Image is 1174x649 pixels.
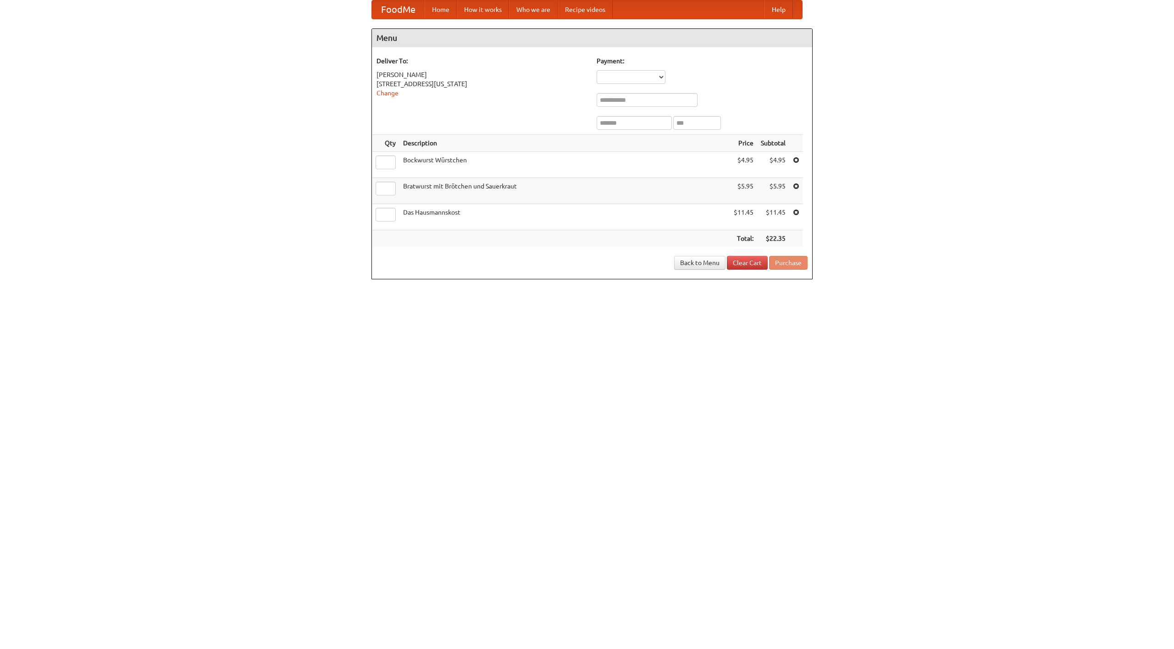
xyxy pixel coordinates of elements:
[399,178,730,204] td: Bratwurst mit Brötchen und Sauerkraut
[377,79,587,89] div: [STREET_ADDRESS][US_STATE]
[372,29,812,47] h4: Menu
[730,230,757,247] th: Total:
[399,204,730,230] td: Das Hausmannskost
[727,256,768,270] a: Clear Cart
[425,0,457,19] a: Home
[674,256,725,270] a: Back to Menu
[377,56,587,66] h5: Deliver To:
[730,152,757,178] td: $4.95
[597,56,808,66] h5: Payment:
[399,135,730,152] th: Description
[372,0,425,19] a: FoodMe
[730,178,757,204] td: $5.95
[757,135,789,152] th: Subtotal
[769,256,808,270] button: Purchase
[730,135,757,152] th: Price
[457,0,509,19] a: How it works
[764,0,793,19] a: Help
[757,230,789,247] th: $22.35
[377,89,399,97] a: Change
[509,0,558,19] a: Who we are
[757,152,789,178] td: $4.95
[757,204,789,230] td: $11.45
[377,70,587,79] div: [PERSON_NAME]
[372,135,399,152] th: Qty
[757,178,789,204] td: $5.95
[730,204,757,230] td: $11.45
[558,0,613,19] a: Recipe videos
[399,152,730,178] td: Bockwurst Würstchen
